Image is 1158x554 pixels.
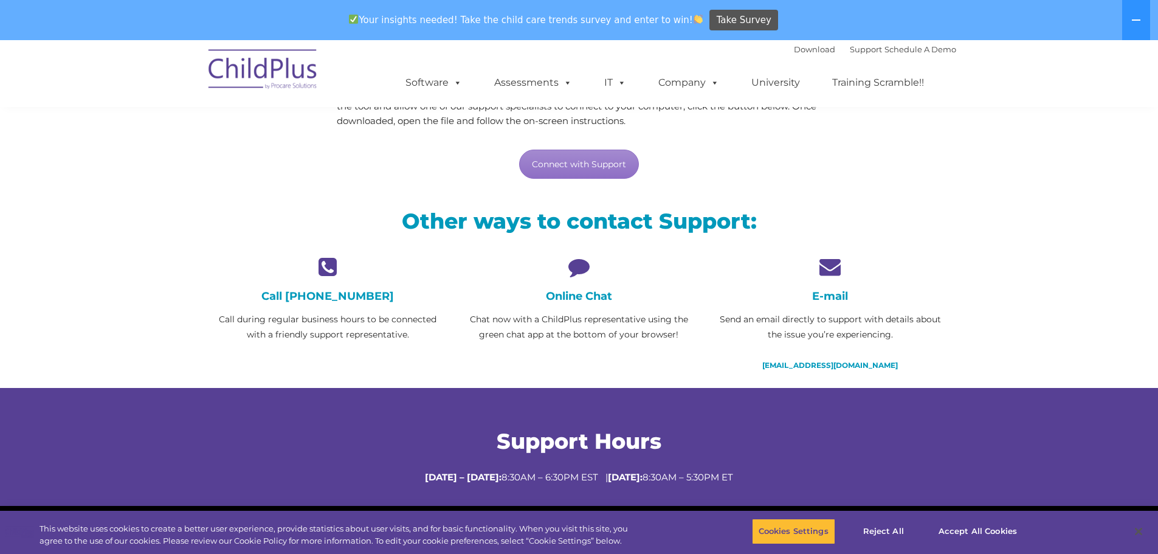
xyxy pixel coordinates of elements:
span: Take Survey [717,10,771,31]
font: | [794,44,956,54]
div: This website uses cookies to create a better user experience, provide statistics about user visit... [40,523,637,547]
a: Assessments [482,71,584,95]
strong: [DATE] – [DATE]: [425,471,501,483]
a: Download [794,44,835,54]
a: Take Survey [709,10,778,31]
span: Your insights needed! Take the child care trends survey and enter to win! [344,8,708,32]
a: [EMAIL_ADDRESS][DOMAIN_NAME] [762,361,898,370]
span: 8:30AM – 6:30PM EST | 8:30AM – 5:30PM ET [425,471,733,483]
button: Reject All [846,519,922,544]
span: Support Hours [497,428,661,454]
p: Call during regular business hours to be connected with a friendly support representative. [212,312,444,342]
strong: [DATE]: [608,471,643,483]
img: ✅ [349,15,358,24]
a: Schedule A Demo [884,44,956,54]
h4: Online Chat [463,289,695,303]
h4: Call [PHONE_NUMBER] [212,289,444,303]
button: Close [1125,518,1152,545]
a: Software [393,71,474,95]
p: Chat now with a ChildPlus representative using the green chat app at the bottom of your browser! [463,312,695,342]
button: Cookies Settings [752,519,835,544]
a: IT [592,71,638,95]
a: University [739,71,812,95]
a: Company [646,71,731,95]
h4: E-mail [714,289,946,303]
a: Support [850,44,882,54]
img: 👏 [694,15,703,24]
a: Training Scramble!! [820,71,936,95]
a: Connect with Support [519,150,639,179]
h2: Other ways to contact Support: [212,207,947,235]
p: Send an email directly to support with details about the issue you’re experiencing. [714,312,946,342]
button: Accept All Cookies [932,519,1024,544]
img: ChildPlus by Procare Solutions [202,41,324,102]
